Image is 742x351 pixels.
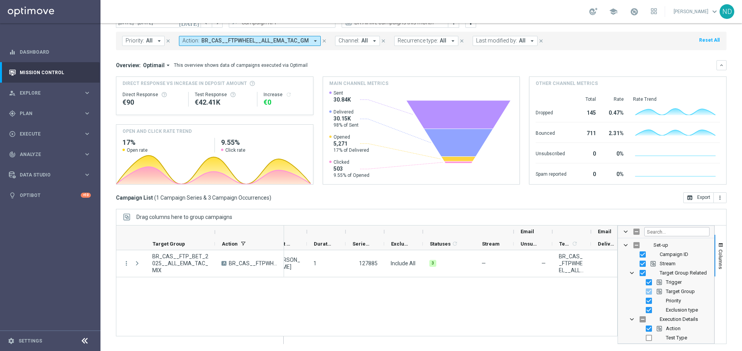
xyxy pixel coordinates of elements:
[536,126,567,139] div: Bounced
[9,171,83,178] div: Data Studio
[536,106,567,118] div: Dropped
[83,171,91,178] i: keyboard_arrow_right
[8,337,15,344] i: settings
[334,165,369,172] span: 503
[714,192,727,203] button: more_vert
[335,36,380,46] button: Channel: All arrow_drop_down
[20,152,83,157] span: Analyze
[312,37,319,44] i: arrow_drop_down
[81,193,91,198] div: +10
[9,90,91,96] button: person_search Explore keyboard_arrow_right
[201,37,309,44] span: BR_CAS__FTPWHEEL__ALL_EMA_TAC_GM
[9,151,91,158] button: track_changes Analyze keyboard_arrow_right
[660,261,676,266] span: Stream
[334,115,359,122] span: 30.15K
[473,36,538,46] button: Last modified by: All arrow_drop_down
[605,167,624,180] div: 0%
[136,214,232,220] div: Row Groups
[20,132,83,136] span: Execute
[598,229,611,234] span: Email
[9,172,91,178] div: Data Studio keyboard_arrow_right
[541,260,546,266] span: —
[165,38,171,44] i: close
[618,333,714,343] div: Test Type Column
[116,250,284,277] div: Press SPACE to select this row.
[179,19,200,26] i: [DATE]
[222,241,238,247] span: Action
[9,131,91,137] button: play_circle_outline Execute keyboard_arrow_right
[20,42,91,62] a: Dashboard
[334,172,369,178] span: 9.55% of Opened
[666,326,681,331] span: Action
[605,106,624,118] div: 0.47%
[618,305,714,315] div: Exclusion type Column
[605,126,624,139] div: 2.31%
[334,122,359,128] span: 98% of Sent
[371,37,378,44] i: arrow_drop_down
[20,185,81,205] a: Optibot
[9,151,16,158] i: track_changes
[123,128,192,135] h4: OPEN AND CLICK RATE TREND
[83,130,91,137] i: keyboard_arrow_right
[152,253,208,274] span: BR_CAS__FTP_BET_2025__ALL_EMA_TAC_MIX
[698,36,720,44] button: Reset All
[83,110,91,117] i: keyboard_arrow_right
[9,192,91,198] button: lightbulb Optibot +10
[264,98,306,107] div: €0
[146,37,153,44] span: All
[598,241,616,247] span: Delivered
[116,62,141,69] h3: Overview:
[195,98,251,107] div: €42,411
[182,37,199,44] span: Action:
[143,62,165,69] span: Optimail
[334,90,351,96] span: Sent
[313,260,317,267] div: 1
[529,37,536,44] i: arrow_drop_down
[451,239,458,248] span: Calculate column
[519,37,526,44] span: All
[618,259,714,268] div: Stream Column
[398,37,438,44] span: Recurrence type:
[683,192,714,203] button: open_in_browser Export
[719,63,724,68] i: keyboard_arrow_down
[165,37,172,45] button: close
[570,239,578,248] span: Calculate column
[458,37,465,45] button: close
[314,241,332,247] span: Duration
[666,288,695,294] span: Target Group
[127,147,148,153] span: Open rate
[9,110,91,117] div: gps_fixed Plan keyboard_arrow_right
[275,256,300,270] div: Adriano Costa
[654,242,668,248] span: Set-up
[660,251,688,257] span: Campaign ID
[9,70,91,76] button: Mission Control
[9,49,91,55] button: equalizer Dashboard
[559,253,584,274] span: BR_CAS__FTPWHEEL__ALL_EMA_TAC_GM
[391,241,410,247] span: Exclusion type
[123,260,130,267] i: more_vert
[153,241,185,247] span: Target Group
[9,192,16,199] i: lightbulb
[618,250,714,259] div: Campaign ID Column
[618,296,714,305] div: Priority Column
[9,131,83,137] div: Execute
[618,241,714,250] div: Set-up Column Group
[538,37,545,45] button: close
[334,109,359,115] span: Delivered
[476,37,517,44] span: Last modified by:
[20,62,91,83] a: Mission Control
[123,98,182,107] div: €90
[9,90,16,97] i: person_search
[9,90,83,97] div: Explore
[9,151,83,158] div: Analyze
[136,214,232,220] span: Drag columns here to group campaigns
[123,138,208,147] h2: 17%
[720,4,734,19] div: ND
[521,229,534,234] span: Email
[576,96,596,102] div: Total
